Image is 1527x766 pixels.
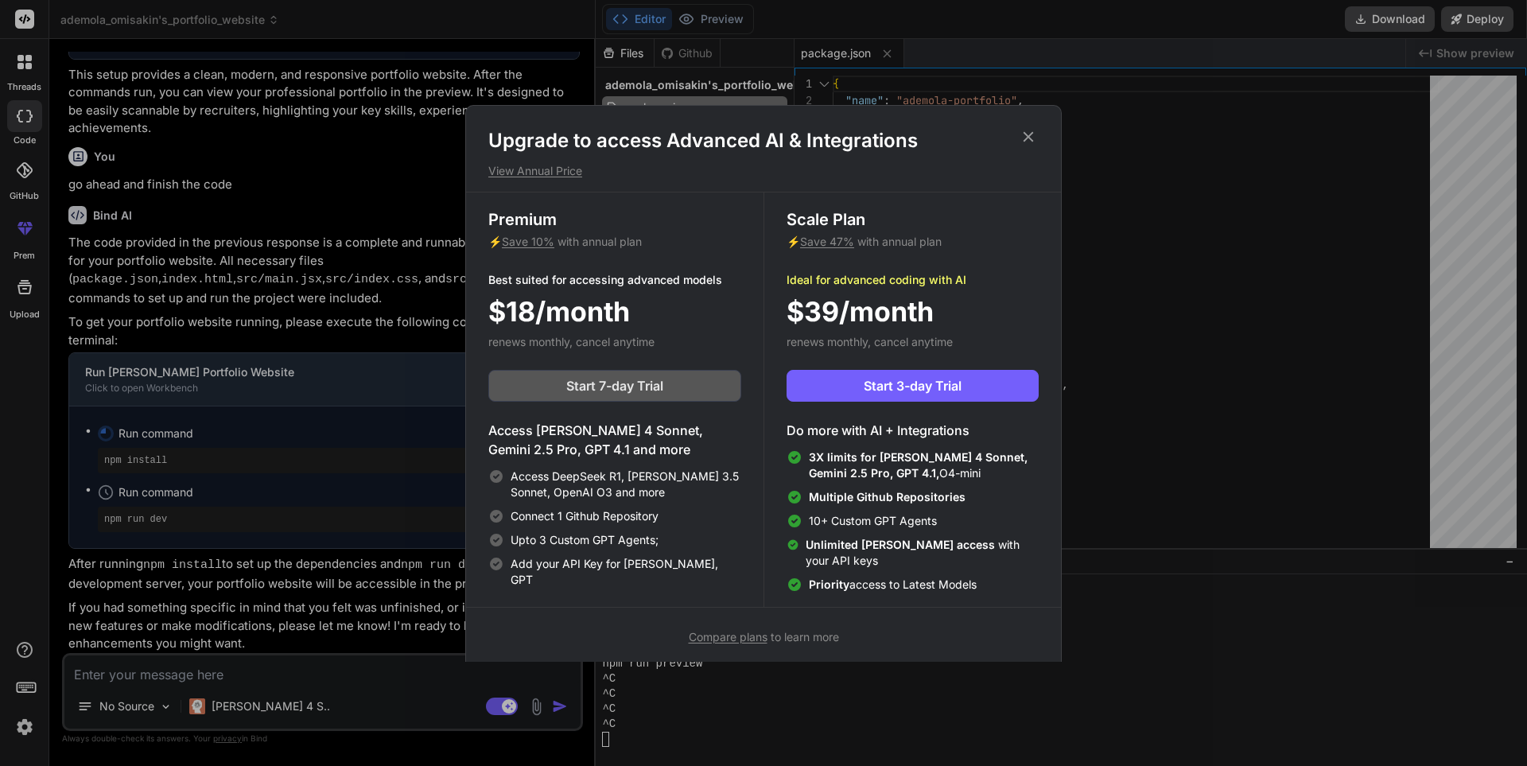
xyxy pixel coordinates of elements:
[864,376,962,395] span: Start 3-day Trial
[502,235,554,248] span: Save 10%
[488,208,741,231] h3: Premium
[488,272,741,288] p: Best suited for accessing advanced models
[511,532,659,548] span: Upto 3 Custom GPT Agents;
[800,235,854,248] span: Save 47%
[488,421,741,459] h4: Access [PERSON_NAME] 4 Sonnet, Gemini 2.5 Pro, GPT 4.1 and more
[488,291,630,332] span: $18/month
[787,335,953,348] span: renews monthly, cancel anytime
[511,556,741,588] span: Add your API Key for [PERSON_NAME], GPT
[787,208,1039,231] h3: Scale Plan
[511,469,741,500] span: Access DeepSeek R1, [PERSON_NAME] 3.5 Sonnet, OpenAI O3 and more
[566,376,663,395] span: Start 7-day Trial
[809,577,849,591] span: Priority
[787,291,934,332] span: $39/month
[809,450,1028,480] span: 3X limits for [PERSON_NAME] 4 Sonnet, Gemini 2.5 Pro, GPT 4.1,
[488,234,741,250] p: ⚡ with annual plan
[689,630,767,644] span: Compare plans
[488,128,1039,154] h1: Upgrade to access Advanced AI & Integrations
[787,234,1039,250] p: ⚡ with annual plan
[488,370,741,402] button: Start 7-day Trial
[809,577,977,593] span: access to Latest Models
[511,508,659,524] span: Connect 1 Github Repository
[787,421,1039,440] h4: Do more with AI + Integrations
[787,272,1039,288] p: Ideal for advanced coding with AI
[806,538,998,551] span: Unlimited [PERSON_NAME] access
[787,370,1039,402] button: Start 3-day Trial
[809,490,966,504] span: Multiple Github Repositories
[488,163,1039,179] p: View Annual Price
[806,537,1039,569] span: with your API keys
[488,335,655,348] span: renews monthly, cancel anytime
[809,513,937,529] span: 10+ Custom GPT Agents
[809,449,1039,481] span: O4-mini
[689,630,839,644] span: to learn more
